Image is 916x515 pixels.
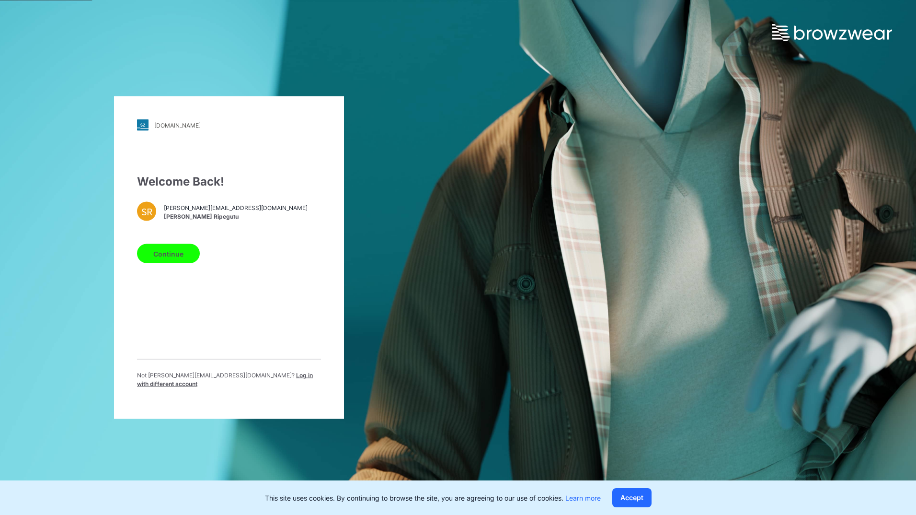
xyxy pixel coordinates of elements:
[164,212,308,221] span: [PERSON_NAME] Ripegutu
[137,202,156,221] div: SR
[565,494,601,502] a: Learn more
[137,371,321,388] p: Not [PERSON_NAME][EMAIL_ADDRESS][DOMAIN_NAME] ?
[137,119,321,131] a: [DOMAIN_NAME]
[154,121,201,129] div: [DOMAIN_NAME]
[265,493,601,503] p: This site uses cookies. By continuing to browse the site, you are agreeing to our use of cookies.
[612,488,652,507] button: Accept
[137,244,200,263] button: Continue
[137,119,149,131] img: stylezone-logo.562084cfcfab977791bfbf7441f1a819.svg
[772,24,892,41] img: browzwear-logo.e42bd6dac1945053ebaf764b6aa21510.svg
[137,173,321,190] div: Welcome Back!
[164,203,308,212] span: [PERSON_NAME][EMAIL_ADDRESS][DOMAIN_NAME]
